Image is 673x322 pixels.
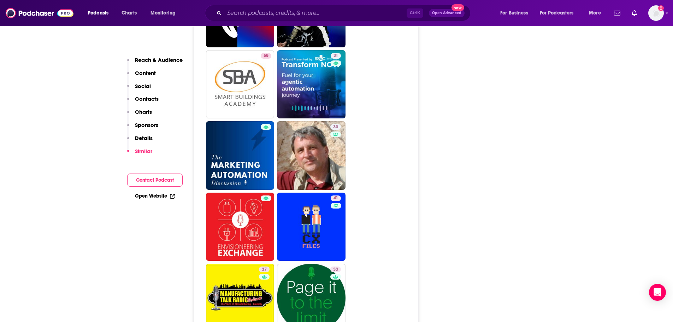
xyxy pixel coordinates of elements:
a: 37 [259,267,270,272]
p: Sponsors [135,122,158,128]
svg: Add a profile image [658,5,664,11]
span: 31 [333,52,338,59]
img: Podchaser - Follow, Share and Rate Podcasts [6,6,73,20]
button: Open AdvancedNew [429,9,465,17]
a: Open Website [135,193,175,199]
span: Ctrl K [407,8,423,18]
p: Social [135,83,151,89]
img: User Profile [648,5,664,21]
a: 33 [330,267,341,272]
button: Charts [127,109,152,122]
p: Contacts [135,95,159,102]
a: 30 [330,124,341,130]
span: 37 [262,266,267,273]
a: 31 [331,53,341,59]
button: Contacts [127,95,159,109]
div: Open Intercom Messenger [649,284,666,301]
p: Similar [135,148,152,154]
a: 30 [277,121,346,190]
a: 31 [277,50,346,119]
span: Monitoring [150,8,176,18]
div: Search podcasts, credits, & more... [212,5,477,21]
span: For Podcasters [540,8,574,18]
span: 33 [333,266,338,273]
span: 41 [333,195,338,202]
button: Details [127,135,153,148]
button: Social [127,83,151,96]
a: 41 [331,195,341,201]
span: For Business [500,8,528,18]
span: 58 [264,52,268,59]
button: open menu [535,7,584,19]
span: Open Advanced [432,11,461,15]
span: Podcasts [88,8,108,18]
p: Content [135,70,156,76]
a: 41 [277,193,346,261]
p: Charts [135,109,152,115]
a: Show notifications dropdown [611,7,623,19]
button: open menu [83,7,118,19]
button: Similar [127,148,152,161]
a: 58 [206,50,274,119]
p: Reach & Audience [135,57,183,63]
p: Details [135,135,153,141]
input: Search podcasts, credits, & more... [224,7,407,19]
button: Show profile menu [648,5,664,21]
button: open menu [495,7,537,19]
span: Charts [122,8,137,18]
span: New [451,4,464,11]
button: Sponsors [127,122,158,135]
span: 30 [333,124,338,131]
button: Reach & Audience [127,57,183,70]
button: Contact Podcast [127,174,183,187]
span: More [589,8,601,18]
a: 58 [261,53,271,59]
button: Content [127,70,156,83]
a: Charts [117,7,141,19]
button: open menu [584,7,610,19]
a: Show notifications dropdown [629,7,640,19]
span: Logged in as tyllerbarner [648,5,664,21]
button: open menu [146,7,185,19]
